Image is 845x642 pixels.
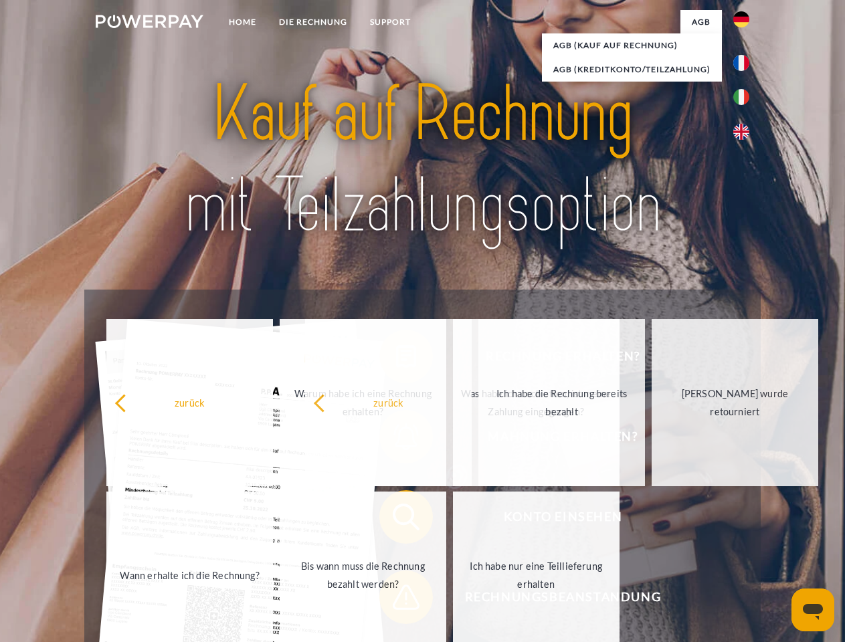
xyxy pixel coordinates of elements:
div: zurück [313,393,464,411]
img: logo-powerpay-white.svg [96,15,203,28]
a: DIE RECHNUNG [268,10,359,34]
div: [PERSON_NAME] wurde retourniert [660,385,810,421]
div: Bis wann muss die Rechnung bezahlt werden? [288,557,438,593]
img: fr [733,55,749,71]
a: SUPPORT [359,10,422,34]
img: de [733,11,749,27]
a: AGB (Kreditkonto/Teilzahlung) [542,58,722,82]
img: title-powerpay_de.svg [128,64,717,256]
div: Wann erhalte ich die Rechnung? [114,566,265,584]
a: agb [680,10,722,34]
div: Ich habe nur eine Teillieferung erhalten [461,557,612,593]
div: Ich habe die Rechnung bereits bezahlt [486,385,637,421]
img: en [733,124,749,140]
a: AGB (Kauf auf Rechnung) [542,33,722,58]
a: Home [217,10,268,34]
div: Warum habe ich eine Rechnung erhalten? [288,385,438,421]
iframe: Schaltfläche zum Öffnen des Messaging-Fensters [791,588,834,631]
div: zurück [114,393,265,411]
img: it [733,89,749,105]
